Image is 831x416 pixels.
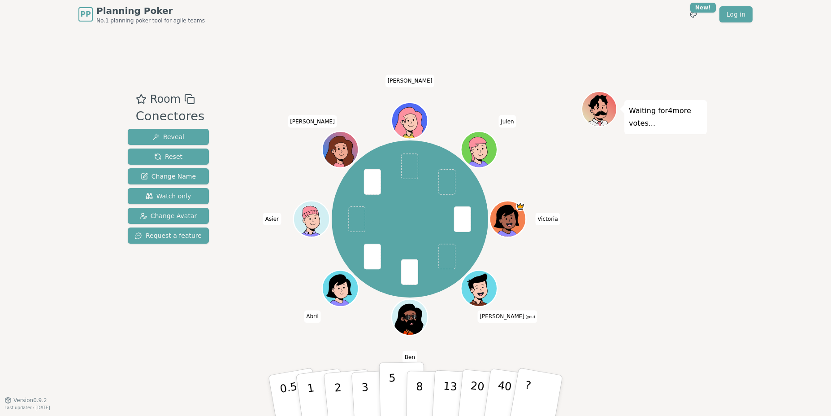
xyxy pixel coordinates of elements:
span: Reveal [152,132,184,141]
button: Change Avatar [128,208,209,224]
button: Change Name [128,168,209,184]
span: Watch only [146,192,191,201]
button: Watch only [128,188,209,204]
span: Click to change your name [385,75,435,88]
span: Victoria is the host [516,202,525,211]
span: Change Avatar [140,211,197,220]
span: Planning Poker [96,4,205,17]
span: Last updated: [DATE] [4,405,50,410]
span: Click to change your name [304,311,320,323]
button: Click to change your avatar [462,271,496,306]
a: PPPlanning PokerNo.1 planning poker tool for agile teams [78,4,205,24]
span: Click to change your name [403,351,417,363]
button: Reveal [128,129,209,145]
div: New! [690,3,716,13]
span: (you) [524,315,535,320]
span: Reset [154,152,182,161]
a: Log in [719,6,753,22]
span: PP [80,9,91,20]
div: Conectores [136,107,204,126]
button: Add as favourite [136,91,147,107]
span: Change Name [141,172,196,181]
span: Click to change your name [498,115,516,128]
button: Version0.9.2 [4,397,47,404]
button: Reset [128,149,209,165]
span: Version 0.9.2 [13,397,47,404]
button: New! [685,6,701,22]
span: Click to change your name [535,213,560,225]
span: Click to change your name [288,115,337,128]
span: No.1 planning poker tool for agile teams [96,17,205,24]
span: Room [150,91,181,107]
button: Request a feature [128,228,209,244]
span: Click to change your name [263,213,281,225]
span: Request a feature [135,231,202,240]
p: Waiting for 4 more votes... [629,105,702,130]
span: Click to change your name [477,311,537,323]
